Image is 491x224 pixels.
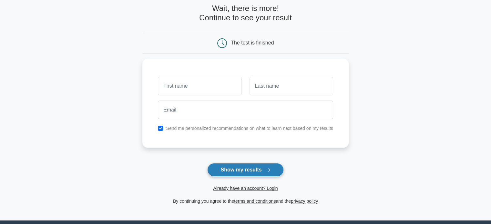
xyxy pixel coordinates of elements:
div: The test is finished [231,40,274,45]
input: Email [158,101,333,119]
button: Show my results [207,163,283,177]
a: terms and conditions [234,199,276,204]
input: Last name [250,77,333,95]
label: Send me personalized recommendations on what to learn next based on my results [166,126,333,131]
a: Already have an account? Login [213,186,278,191]
div: By continuing you agree to the and the [138,197,353,205]
input: First name [158,77,241,95]
h4: Wait, there is more! Continue to see your result [142,4,349,23]
a: privacy policy [291,199,318,204]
